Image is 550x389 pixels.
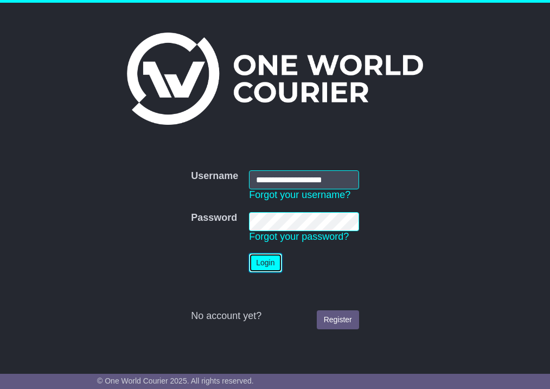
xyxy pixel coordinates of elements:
a: Register [317,310,359,329]
span: © One World Courier 2025. All rights reserved. [97,377,254,385]
img: One World [127,33,423,125]
label: Username [191,170,238,182]
a: Forgot your password? [249,231,349,242]
label: Password [191,212,237,224]
a: Forgot your username? [249,189,350,200]
div: No account yet? [191,310,359,322]
button: Login [249,253,282,272]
